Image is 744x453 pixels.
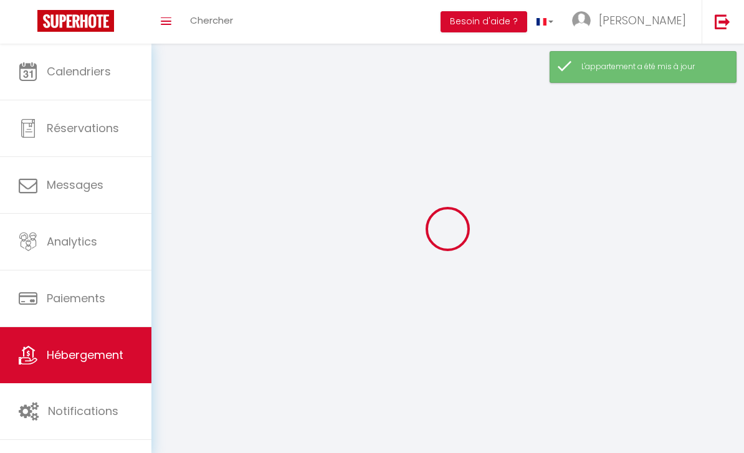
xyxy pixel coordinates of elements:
span: Messages [47,177,103,193]
span: Notifications [48,403,118,419]
div: L'appartement a été mis à jour [581,61,723,73]
span: Chercher [190,14,233,27]
span: [PERSON_NAME] [599,12,686,28]
span: Paiements [47,290,105,306]
img: logout [715,14,730,29]
img: ... [572,11,591,30]
span: Réservations [47,120,119,136]
button: Besoin d'aide ? [441,11,527,32]
span: Calendriers [47,64,111,79]
button: Ouvrir le widget de chat LiveChat [10,5,47,42]
img: Super Booking [37,10,114,32]
span: Hébergement [47,347,123,363]
span: Analytics [47,234,97,249]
